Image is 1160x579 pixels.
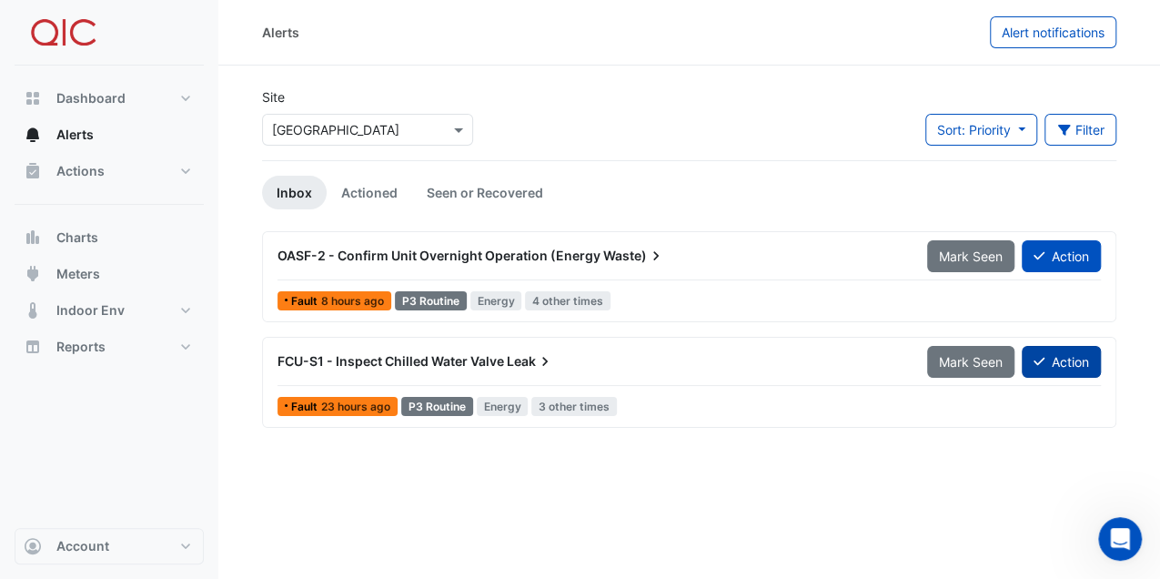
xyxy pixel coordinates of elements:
span: Charts [56,229,98,247]
app-icon: Reports [24,338,42,356]
app-icon: Charts [24,229,42,247]
app-icon: Alerts [24,126,42,144]
button: Action [1022,240,1101,272]
div: P3 Routine [401,397,473,416]
span: Actions [56,162,105,180]
label: Site [262,87,285,107]
button: Meters [15,256,204,292]
span: Tue 26-Aug-2025 10:45 AEST [321,400,390,413]
button: Mark Seen [927,346,1014,378]
span: Waste) [603,247,665,265]
button: Indoor Env [15,292,204,329]
button: Sort: Priority [925,114,1037,146]
span: Wed 27-Aug-2025 02:15 AEST [321,294,384,308]
span: OASF-2 - Confirm Unit Overnight Operation (Energy [277,248,600,263]
span: Energy [477,397,529,416]
button: Charts [15,219,204,256]
span: Energy [470,291,522,310]
span: Account [56,537,109,555]
button: Mark Seen [927,240,1014,272]
a: Seen or Recovered [412,176,558,209]
span: Indoor Env [56,301,125,320]
span: Meters [56,265,100,283]
app-icon: Dashboard [24,89,42,107]
app-icon: Actions [24,162,42,180]
a: Actioned [327,176,412,209]
div: P3 Routine [395,291,467,310]
button: Account [15,528,204,564]
app-icon: Indoor Env [24,301,42,320]
span: Alerts [56,126,94,144]
img: Company Logo [22,15,104,51]
button: Filter [1044,114,1117,146]
span: Dashboard [56,89,126,107]
button: Reports [15,329,204,365]
button: Dashboard [15,80,204,117]
span: 4 other times [525,291,610,310]
button: Actions [15,153,204,189]
span: 3 other times [531,397,617,416]
div: Alerts [262,23,299,42]
button: Alert notifications [990,16,1116,48]
button: Action [1022,346,1101,378]
span: Fault [291,401,321,412]
span: Mark Seen [939,354,1003,370]
app-icon: Meters [24,265,42,283]
span: Mark Seen [939,249,1003,264]
span: Alert notifications [1002,25,1105,40]
span: Leak [507,352,554,371]
span: Sort: Priority [937,122,1011,137]
button: Alerts [15,117,204,153]
iframe: Intercom live chat [1098,517,1142,561]
span: FCU-S1 - Inspect Chilled Water Valve [277,353,504,369]
span: Fault [291,296,321,307]
span: Reports [56,338,106,356]
a: Inbox [262,176,327,209]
